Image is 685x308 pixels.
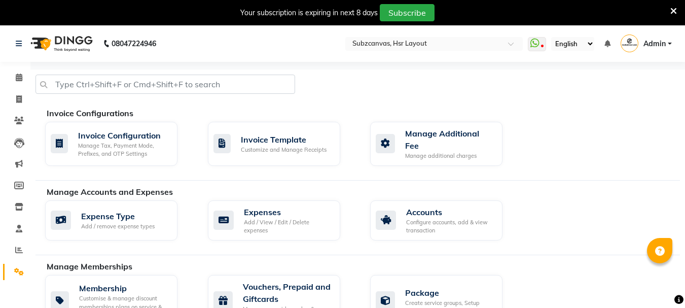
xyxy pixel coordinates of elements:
[112,29,156,58] b: 08047224946
[406,206,494,218] div: Accounts
[26,29,95,58] img: logo
[45,122,193,166] a: Invoice ConfigurationManage Tax, Payment Mode, Prefixes, and OTP Settings
[241,133,327,146] div: Invoice Template
[244,206,332,218] div: Expenses
[241,146,327,154] div: Customize and Manage Receipts
[370,200,518,241] a: AccountsConfigure accounts, add & view transaction
[405,127,494,152] div: Manage Additional Fee
[81,222,155,231] div: Add / remove expense types
[240,8,378,18] div: Your subscription is expiring in next 8 days
[79,282,169,294] div: Membership
[370,122,518,166] a: Manage Additional FeeManage additional charges
[642,267,675,298] iframe: chat widget
[78,129,169,142] div: Invoice Configuration
[643,39,666,49] span: Admin
[406,218,494,235] div: Configure accounts, add & view transaction
[380,4,435,21] button: Subscribe
[208,122,355,166] a: Invoice TemplateCustomize and Manage Receipts
[243,281,332,305] div: Vouchers, Prepaid and Giftcards
[405,152,494,160] div: Manage additional charges
[244,218,332,235] div: Add / View / Edit / Delete expenses
[621,35,638,52] img: Admin
[81,210,155,222] div: Expense Type
[35,75,295,94] input: Type Ctrl+Shift+F or Cmd+Shift+F to search
[405,287,494,299] div: Package
[78,142,169,158] div: Manage Tax, Payment Mode, Prefixes, and OTP Settings
[208,200,355,241] a: ExpensesAdd / View / Edit / Delete expenses
[45,200,193,241] a: Expense TypeAdd / remove expense types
